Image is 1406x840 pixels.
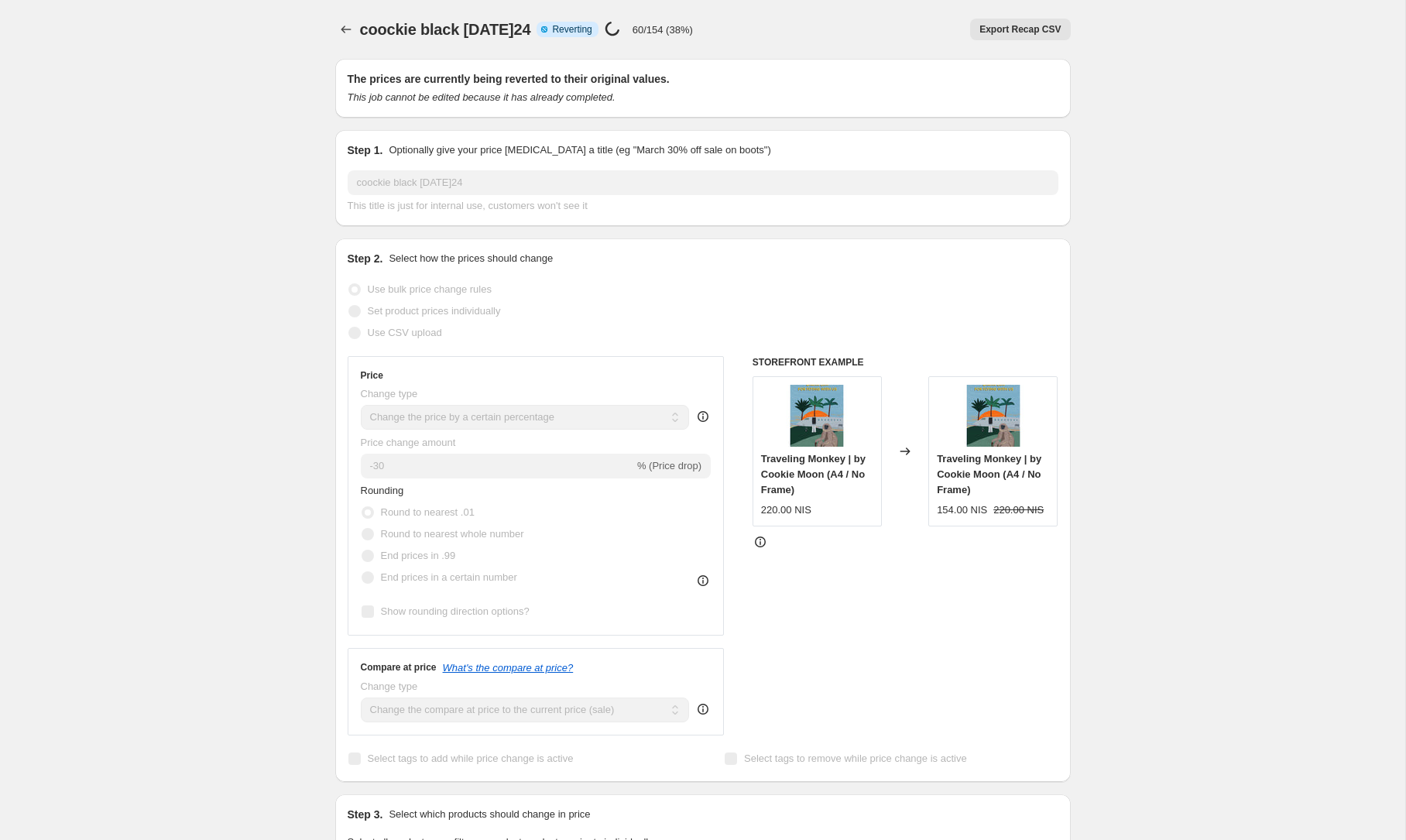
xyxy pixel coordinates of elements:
span: Round to nearest .01 [381,506,475,518]
span: This title is just for internal use, customers won't see it [348,200,588,211]
img: Monkey_a4_print_1_80x.jpg [786,385,848,447]
span: Select tags to remove while price change is active [744,753,967,764]
span: Traveling Monkey | by Cookie Moon (A4 / No Frame) [937,453,1041,495]
h6: STOREFRONT EXAMPLE [753,356,1058,369]
span: Reverting [552,23,592,36]
span: Change type [361,681,418,692]
input: -15 [361,454,634,478]
div: 220.00 NIS [761,502,811,518]
span: Rounding [361,485,404,496]
button: Price change jobs [335,19,357,40]
div: help [695,409,711,424]
strike: 220.00 NIS [993,502,1044,518]
h3: Price [361,369,383,382]
span: Traveling Monkey | by Cookie Moon (A4 / No Frame) [761,453,866,495]
span: Use CSV upload [368,327,442,338]
p: 60/154 (38%) [633,24,693,36]
p: Select which products should change in price [389,807,590,822]
div: help [695,701,711,717]
span: Set product prices individually [368,305,501,317]
h2: Step 1. [348,142,383,158]
span: Change type [361,388,418,399]
span: % (Price drop) [637,460,701,471]
img: Monkey_a4_print_1_80x.jpg [962,385,1024,447]
span: coockie black [DATE]24 [360,21,531,38]
span: Export Recap CSV [979,23,1061,36]
span: End prices in a certain number [381,571,517,583]
div: 154.00 NIS [937,502,987,518]
span: Round to nearest whole number [381,528,524,540]
span: Show rounding direction options? [381,605,530,617]
input: 30% off holiday sale [348,170,1058,195]
button: What's the compare at price? [443,662,574,674]
h2: The prices are currently being reverted to their original values. [348,71,1058,87]
span: End prices in .99 [381,550,456,561]
h2: Step 2. [348,251,383,266]
span: Select tags to add while price change is active [368,753,574,764]
p: Optionally give your price [MEDICAL_DATA] a title (eg "March 30% off sale on boots") [389,142,770,158]
p: Select how the prices should change [389,251,553,266]
i: This job cannot be edited because it has already completed. [348,91,616,103]
span: Price change amount [361,437,456,448]
h2: Step 3. [348,807,383,822]
span: Use bulk price change rules [368,283,492,295]
h3: Compare at price [361,661,437,674]
button: Export Recap CSV [970,19,1070,40]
